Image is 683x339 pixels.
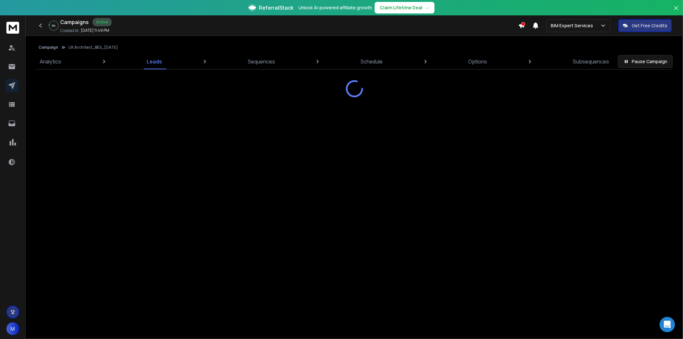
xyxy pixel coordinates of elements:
[361,58,383,65] p: Schedule
[36,54,65,69] a: Analytics
[81,28,109,33] p: [DATE] 11:49 PM
[248,58,275,65] p: Sequences
[551,22,596,29] p: BIM Expert Services
[672,4,680,19] button: Close banner
[143,54,166,69] a: Leads
[569,54,613,69] a: Subsequences
[468,58,487,65] p: Options
[147,58,162,65] p: Leads
[38,45,58,50] button: Campaign
[52,24,56,28] p: 6 %
[573,58,609,65] p: Subsequences
[60,28,79,33] p: Created At:
[357,54,386,69] a: Schedule
[259,4,293,12] span: ReferralStack
[60,18,89,26] h1: Campaigns
[375,2,435,13] button: Claim Lifetime Deal→
[40,58,61,65] p: Analytics
[425,4,429,11] span: →
[69,45,118,50] p: UK Architect_BES_[DATE]
[465,54,491,69] a: Options
[618,55,673,68] button: Pause Campaign
[244,54,279,69] a: Sequences
[632,22,667,29] p: Get Free Credits
[660,317,675,332] div: Open Intercom Messenger
[93,18,112,26] div: Active
[6,322,19,335] button: M
[298,4,372,11] p: Unlock AI-powered affiliate growth
[618,19,672,32] button: Get Free Credits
